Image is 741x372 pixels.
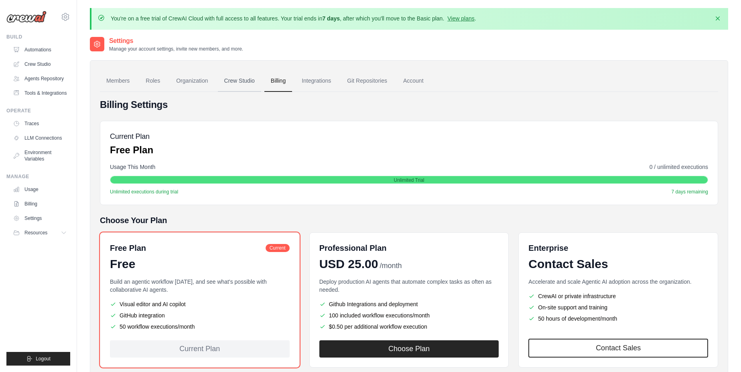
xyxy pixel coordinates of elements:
[264,70,292,92] a: Billing
[528,257,708,271] div: Contact Sales
[110,323,290,331] li: 50 workflow executions/month
[6,352,70,366] button: Logout
[6,173,70,180] div: Manage
[110,300,290,308] li: Visual editor and AI copilot
[10,183,70,196] a: Usage
[100,215,718,226] h5: Choose Your Plan
[100,98,718,111] h4: Billing Settings
[139,70,166,92] a: Roles
[100,70,136,92] a: Members
[10,146,70,165] a: Environment Variables
[10,87,70,100] a: Tools & Integrations
[10,132,70,144] a: LLM Connections
[6,34,70,40] div: Build
[10,43,70,56] a: Automations
[528,339,708,358] a: Contact Sales
[295,70,337,92] a: Integrations
[341,70,394,92] a: Git Repositories
[528,315,708,323] li: 50 hours of development/month
[109,36,243,46] h2: Settings
[319,340,499,358] button: Choose Plan
[528,292,708,300] li: CrewAI or private infrastructure
[110,340,290,358] div: Current Plan
[380,260,402,271] span: /month
[528,303,708,311] li: On-site support and training
[10,117,70,130] a: Traces
[111,14,476,22] p: You're on a free trial of CrewAI Cloud with full access to all features. Your trial ends in , aft...
[36,356,51,362] span: Logout
[10,212,70,225] a: Settings
[650,163,708,171] span: 0 / unlimited executions
[24,230,47,236] span: Resources
[319,323,499,331] li: $0.50 per additional workflow execution
[110,242,146,254] h6: Free Plan
[110,144,153,157] p: Free Plan
[319,311,499,319] li: 100 included workflow executions/month
[319,300,499,308] li: Github Integrations and deployment
[218,70,261,92] a: Crew Studio
[170,70,214,92] a: Organization
[319,242,387,254] h6: Professional Plan
[110,278,290,294] p: Build an agentic workflow [DATE], and see what's possible with collaborative AI agents.
[110,131,153,142] h5: Current Plan
[528,278,708,286] p: Accelerate and scale Agentic AI adoption across the organization.
[109,46,243,52] p: Manage your account settings, invite new members, and more.
[397,70,430,92] a: Account
[394,177,424,183] span: Unlimited Trial
[319,257,378,271] span: USD 25.00
[110,189,178,195] span: Unlimited executions during trial
[266,244,290,252] span: Current
[110,257,290,271] div: Free
[528,242,708,254] h6: Enterprise
[319,278,499,294] p: Deploy production AI agents that automate complex tasks as often as needed.
[6,11,47,23] img: Logo
[110,311,290,319] li: GitHub integration
[10,58,70,71] a: Crew Studio
[6,108,70,114] div: Operate
[447,15,474,22] a: View plans
[672,189,708,195] span: 7 days remaining
[322,15,340,22] strong: 7 days
[10,72,70,85] a: Agents Repository
[10,226,70,239] button: Resources
[110,163,155,171] span: Usage This Month
[10,197,70,210] a: Billing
